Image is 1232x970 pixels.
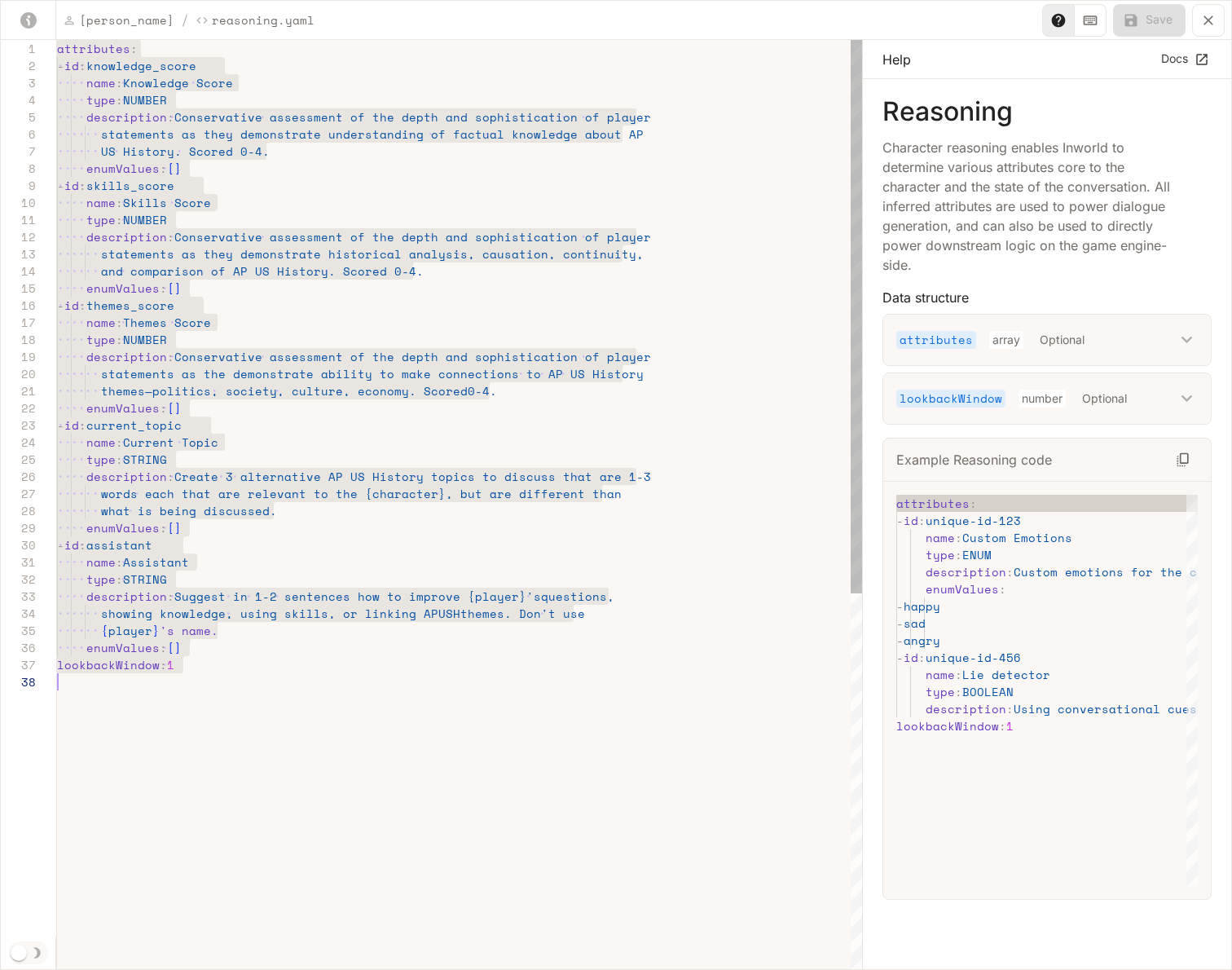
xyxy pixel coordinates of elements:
[101,143,270,160] span: US History. Scored 0-4.
[86,468,167,485] span: description
[116,331,123,348] span: :
[955,683,962,700] span: :
[1,588,36,605] div: 33
[1,536,36,553] div: 30
[896,615,904,632] span: -
[174,108,541,126] span: Conservative assessment of the depth and sophistic
[64,536,79,553] span: id
[896,450,1052,470] p: Example Reasoning code
[174,519,182,536] span: ]
[167,280,174,297] span: [
[1006,717,1014,734] span: 1
[1,365,36,382] div: 20
[896,649,904,666] span: -
[918,512,926,529] span: :
[955,666,962,683] span: :
[86,211,116,228] span: type
[896,512,904,529] span: -
[1,673,36,690] div: 38
[152,622,160,639] span: }
[926,580,999,597] span: enumValues
[86,74,116,91] span: name
[160,656,167,673] span: :
[541,588,614,605] span: questions,
[1,451,36,468] div: 25
[212,11,315,29] p: Reasoning.yaml
[101,502,277,519] span: what is being discussed.
[116,553,123,571] span: :
[1,434,36,451] div: 24
[86,399,160,417] span: enumValues
[116,571,123,588] span: :
[116,194,123,211] span: :
[1006,563,1014,580] span: :
[86,519,160,536] span: enumValues
[86,571,116,588] span: type
[1,468,36,485] div: 26
[989,331,1023,349] p: array
[86,314,116,331] span: name
[1168,445,1198,474] button: Copy
[468,485,622,502] span: ut are different than
[174,639,182,656] span: ]
[1,553,36,571] div: 31
[167,588,174,605] span: :
[926,649,1021,666] span: unique-id-456
[160,160,167,177] span: :
[123,434,218,451] span: Current Topic
[79,57,86,74] span: :
[79,417,86,434] span: :
[1,160,36,177] div: 8
[1,571,36,588] div: 32
[882,138,1186,275] p: Character reasoning enables Inworld to determine various attributes core to the character and the...
[896,495,970,512] span: attributes
[160,280,167,297] span: :
[1006,700,1014,717] span: :
[541,228,651,245] span: ation of player
[174,228,541,245] span: Conservative assessment of the depth and sophistic
[1,656,36,673] div: 37
[468,126,644,143] span: ctual knowledge about AP
[57,297,64,314] span: -
[1,91,36,108] div: 4
[882,99,1212,125] p: Reasoning
[160,519,167,536] span: :
[101,365,468,382] span: statements as the demonstrate ability to make conn
[1,228,36,245] div: 12
[1,108,36,126] div: 5
[123,314,211,331] span: Themes Score
[1,57,36,74] div: 2
[1036,331,1088,349] p: Optional
[174,399,182,417] span: ]
[86,639,160,656] span: enumValues
[123,451,167,468] span: STRING
[904,632,940,649] span: angry
[86,228,167,245] span: description
[962,683,1014,700] span: BOOLEAN
[962,546,992,563] span: ENUM
[123,553,189,571] span: Assistant
[926,563,1006,580] span: description
[882,50,911,69] p: Help
[86,417,182,434] span: current_topic
[1079,390,1130,408] p: Optional
[130,40,138,57] span: :
[79,177,86,194] span: :
[1,331,36,348] div: 18
[174,588,541,605] span: Suggest in 1-2 sentences how to improve {player}'s
[116,434,123,451] span: :
[79,11,174,29] p: [PERSON_NAME]
[181,11,189,30] span: /
[123,91,167,108] span: NUMBER
[101,245,468,262] span: statements as they demonstrate historical analysis
[882,288,1212,307] p: Data structure
[57,40,130,57] span: attributes
[123,571,167,588] span: STRING
[86,280,160,297] span: enumValues
[1,297,36,314] div: 16
[116,451,123,468] span: :
[1,245,36,262] div: 13
[79,536,86,553] span: :
[108,622,152,639] span: player
[174,280,182,297] span: ]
